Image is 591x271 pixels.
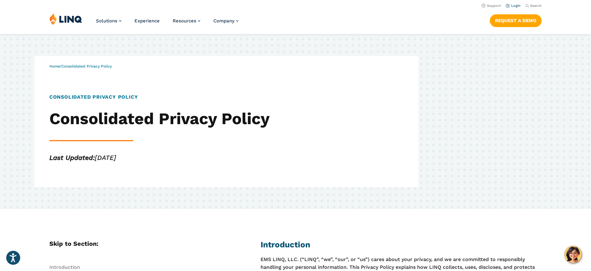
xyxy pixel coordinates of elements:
[173,18,200,24] a: Resources
[506,4,521,8] a: Login
[173,18,196,24] span: Resources
[49,154,116,161] em: [DATE]
[213,18,239,24] a: Company
[261,239,542,250] h2: Introduction
[564,246,582,263] button: Hello, have a question? Let’s chat.
[61,64,112,68] span: Consolidated Privacy Policy
[490,14,542,27] a: Request a Demo
[49,264,80,270] a: Introduction
[49,93,277,101] h1: Consolidated Privacy Policy
[96,13,239,34] nav: Primary Navigation
[530,4,542,8] span: Search
[482,4,501,8] a: Support
[49,239,218,248] h5: Skip to Section:
[213,18,234,24] span: Company
[49,154,95,161] strong: Last Updated:
[49,110,277,128] h2: Consolidated Privacy Policy
[49,64,112,68] span: /
[525,3,542,8] button: Open Search Bar
[96,18,117,24] span: Solutions
[49,64,60,68] a: Home
[134,18,160,24] a: Experience
[96,18,121,24] a: Solutions
[490,13,542,27] nav: Button Navigation
[49,13,82,25] img: LINQ | K‑12 Software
